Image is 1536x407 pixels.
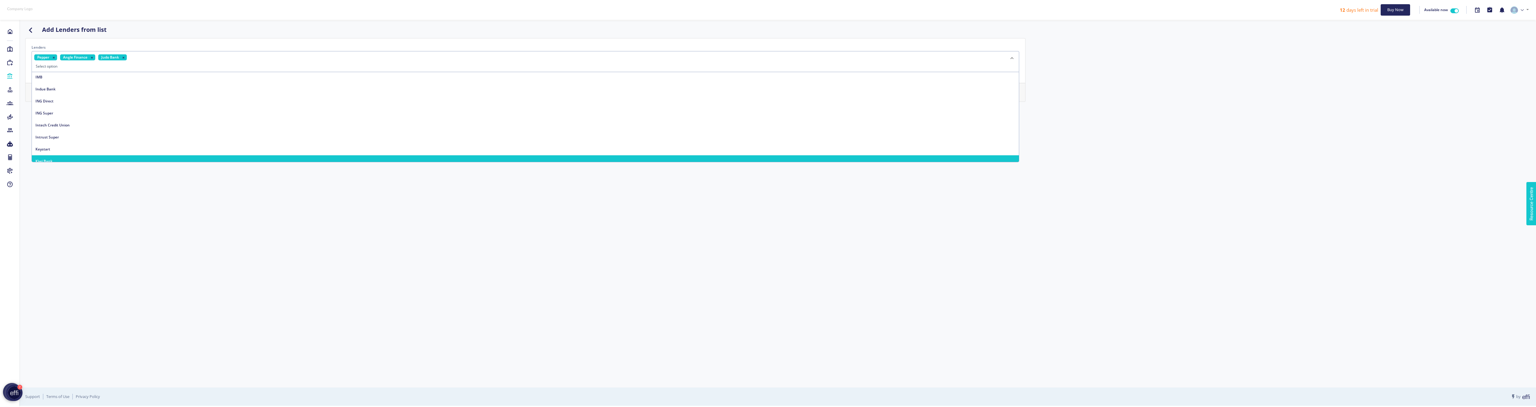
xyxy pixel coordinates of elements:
[35,135,59,140] span: Intrust Super
[1424,7,1448,12] span: Available now
[35,147,50,152] span: Keystart
[1510,6,1518,14] img: svg+xml;base64,PHN2ZyB4bWxucz0iaHR0cDovL3d3dy53My5vcmcvMjAwMC9zdmciIHdpZHRoPSI4MS4zODIiIGhlaWdodD...
[6,384,23,401] button: launcher-image-alternative-text
[17,385,23,390] div: 7
[63,55,87,60] span: Angle Finance
[35,87,56,92] span: Indue Bank
[6,384,23,401] div: Open Checklist, remaining modules: 7
[1346,7,1378,13] span: days left in trial
[5,5,35,13] img: company-logo-placeholder.1a1b062.png
[1510,394,1530,400] span: by
[35,74,42,80] span: IMB
[101,55,119,60] span: Judo Bank
[76,394,100,399] a: Privacy Policy
[35,111,53,116] span: ING Super
[42,25,107,34] h4: Add Lenders from list
[5,2,38,9] span: Resource Centre
[46,394,69,399] a: Terms of Use
[35,159,53,164] span: Kiwi Bank
[35,99,53,104] span: ING Direct
[37,55,49,60] span: Pepper
[25,394,40,399] a: Support
[8,386,21,399] img: launcher-image-alternative-text
[35,123,70,128] span: Intech Credit Union
[32,44,1019,50] legend: Lenders
[34,63,1007,69] input: Select option
[1340,7,1345,13] b: 12
[1381,4,1410,16] button: Buy Now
